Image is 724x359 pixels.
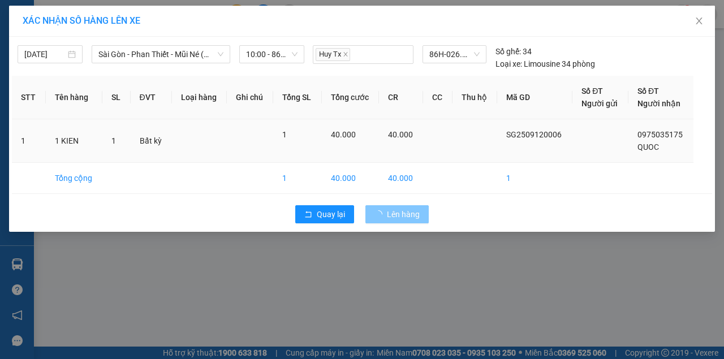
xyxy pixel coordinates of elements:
span: XÁC NHẬN SỐ HÀNG LÊN XE [23,15,140,26]
span: 40.000 [331,130,356,139]
span: down [217,51,224,58]
th: CR [379,76,423,119]
td: 1 [273,163,321,194]
th: Tên hàng [46,76,103,119]
button: Close [683,6,715,37]
th: CC [423,76,452,119]
span: Huy Tx [316,48,350,61]
span: rollback [304,210,312,219]
span: 86H-026.52 [429,46,480,63]
td: 40.000 [322,163,380,194]
span: 1 [282,130,287,139]
th: Mã GD [497,76,573,119]
td: 40.000 [379,163,423,194]
span: loading [374,210,387,218]
span: Sài Gòn - Phan Thiết - Mũi Né (CT Km14) [98,46,223,63]
span: QUOC [637,142,659,152]
th: Loại hàng [172,76,227,119]
span: 0975035175 [637,130,683,139]
span: 10:00 - 86H-026.52 [246,46,298,63]
span: close [695,16,704,25]
span: Số ghế: [495,45,521,58]
div: Limousine 34 phòng [495,58,595,70]
span: SG2509120006 [506,130,562,139]
th: STT [12,76,46,119]
th: ĐVT [131,76,172,119]
span: Loại xe: [495,58,522,70]
td: 1 [497,163,573,194]
button: rollbackQuay lại [295,205,354,223]
span: Số ĐT [637,86,659,96]
span: close [343,51,348,57]
th: SL [102,76,130,119]
td: Bất kỳ [131,119,172,163]
span: Người gửi [581,99,618,108]
span: Số ĐT [581,86,603,96]
input: 12/09/2025 [24,48,66,60]
td: 1 KIEN [46,119,103,163]
div: 34 [495,45,532,58]
th: Thu hộ [453,76,497,119]
span: 1 [111,136,116,145]
span: Người nhận [637,99,680,108]
span: 40.000 [388,130,413,139]
span: Lên hàng [387,208,420,220]
td: Tổng cộng [46,163,103,194]
th: Tổng cước [322,76,380,119]
th: Tổng SL [273,76,321,119]
th: Ghi chú [227,76,273,119]
span: Quay lại [317,208,345,220]
td: 1 [12,119,46,163]
button: Lên hàng [365,205,429,223]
